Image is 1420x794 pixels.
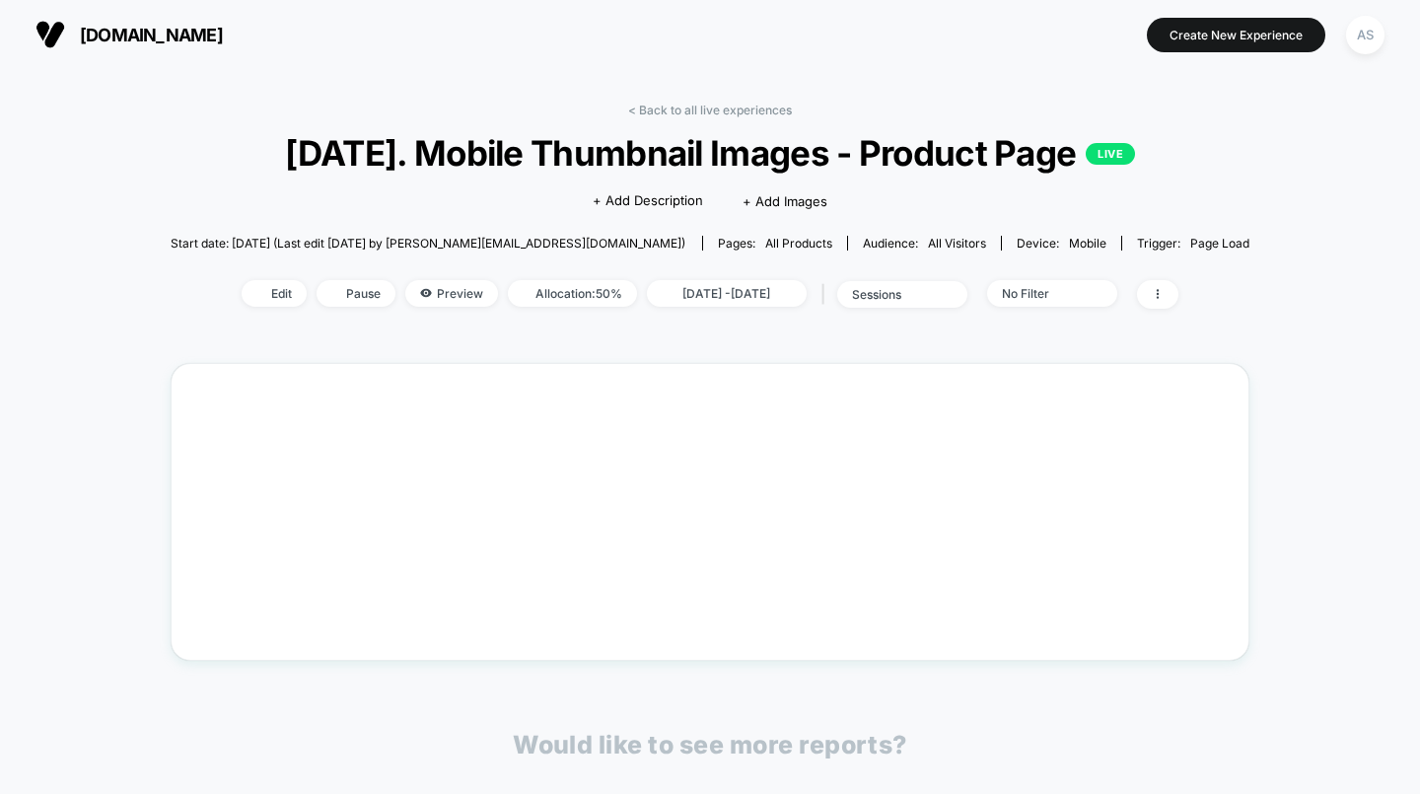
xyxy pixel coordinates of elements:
[508,280,637,307] span: Allocation: 50%
[1069,236,1106,251] span: mobile
[628,103,792,117] a: < Back to all live experiences
[1086,143,1135,165] p: LIVE
[1190,236,1249,251] span: Page Load
[1002,286,1081,301] div: No Filter
[1346,16,1384,54] div: AS
[852,287,931,302] div: sessions
[765,236,832,251] span: all products
[863,236,986,251] div: Audience:
[928,236,986,251] span: All Visitors
[35,20,65,49] img: Visually logo
[647,280,807,307] span: [DATE] - [DATE]
[743,193,827,209] span: + Add Images
[718,236,832,251] div: Pages:
[593,191,703,211] span: + Add Description
[317,280,395,307] span: Pause
[224,132,1195,174] span: [DATE]. Mobile Thumbnail Images - Product Page
[171,236,685,251] span: Start date: [DATE] (Last edit [DATE] by [PERSON_NAME][EMAIL_ADDRESS][DOMAIN_NAME])
[1147,18,1325,52] button: Create New Experience
[30,19,229,50] button: [DOMAIN_NAME]
[242,280,307,307] span: Edit
[1137,236,1249,251] div: Trigger:
[1340,15,1390,55] button: AS
[80,25,223,45] span: [DOMAIN_NAME]
[405,280,498,307] span: Preview
[1001,236,1121,251] span: Device:
[816,280,837,309] span: |
[513,730,907,759] p: Would like to see more reports?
